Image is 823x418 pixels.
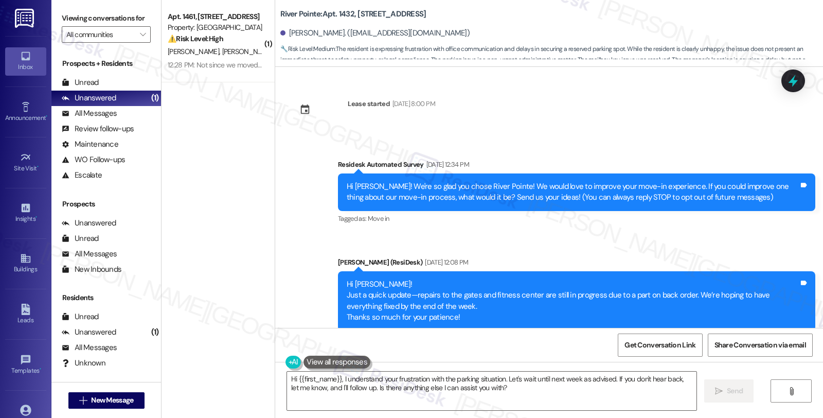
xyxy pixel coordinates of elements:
[68,392,145,409] button: New Message
[35,214,37,221] span: •
[62,218,116,229] div: Unanswered
[51,58,161,69] div: Prospects + Residents
[46,113,47,120] span: •
[708,334,813,357] button: Share Conversation via email
[40,365,41,373] span: •
[62,154,125,165] div: WO Follow-ups
[424,159,469,170] div: [DATE] 12:34 PM
[62,108,117,119] div: All Messages
[5,301,46,328] a: Leads
[62,124,134,134] div: Review follow-ups
[62,249,117,259] div: All Messages
[62,233,99,244] div: Unread
[5,250,46,277] a: Buildings
[149,90,162,106] div: (1)
[62,170,102,181] div: Escalate
[715,387,723,395] i: 
[62,139,118,150] div: Maintenance
[714,340,806,351] span: Share Conversation via email
[368,214,389,223] span: Move in
[338,257,815,271] div: [PERSON_NAME] (ResiDesk)
[168,34,223,43] strong: ⚠️ Risk Level: High
[704,379,754,403] button: Send
[5,47,46,75] a: Inbox
[51,292,161,303] div: Residents
[280,9,426,20] b: River Pointe: Apt. 1432, [STREET_ADDRESS]
[168,47,222,56] span: [PERSON_NAME]
[280,45,335,53] strong: 🔧 Risk Level: Medium
[5,351,46,379] a: Templates •
[5,149,46,177] a: Site Visit •
[788,387,795,395] i: 
[66,26,134,43] input: All communities
[51,199,161,210] div: Prospects
[280,44,823,77] span: : The resident is expressing frustration with office communication and delays in securing a reser...
[91,395,133,406] span: New Message
[168,22,263,33] div: Property: [GEOGRAPHIC_DATA]
[62,77,99,88] div: Unread
[62,311,99,322] div: Unread
[15,9,36,28] img: ResiDesk Logo
[5,199,46,227] a: Insights •
[62,264,121,275] div: New Inbounds
[348,98,390,109] div: Lease started
[347,279,799,323] div: Hi [PERSON_NAME]! Just a quick update—repairs to the gates and fitness center are still in progre...
[422,257,468,268] div: [DATE] 12:08 PM
[37,163,39,170] span: •
[338,211,815,226] div: Tagged as:
[79,396,87,405] i: 
[62,10,151,26] label: Viewing conversations for
[168,11,263,22] div: Apt. 1461, [STREET_ADDRESS]
[390,98,435,109] div: [DATE] 8:00 PM
[618,334,702,357] button: Get Conversation Link
[62,327,116,338] div: Unanswered
[287,372,696,410] textarea: Hi {{first_name}}, I understand your frustration with the parking situation. Let's wait until nex...
[347,181,799,203] div: Hi [PERSON_NAME]! We're so glad you chose River Pointe! We would love to improve your move-in exp...
[168,60,266,69] div: 12:28 PM: Not since we moved in.
[222,47,274,56] span: [PERSON_NAME]
[727,386,743,396] span: Send
[280,28,470,39] div: [PERSON_NAME]. ([EMAIL_ADDRESS][DOMAIN_NAME])
[338,159,815,173] div: Residesk Automated Survey
[62,358,105,369] div: Unknown
[624,340,695,351] span: Get Conversation Link
[140,30,146,39] i: 
[62,93,116,103] div: Unanswered
[62,342,117,353] div: All Messages
[149,324,162,340] div: (1)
